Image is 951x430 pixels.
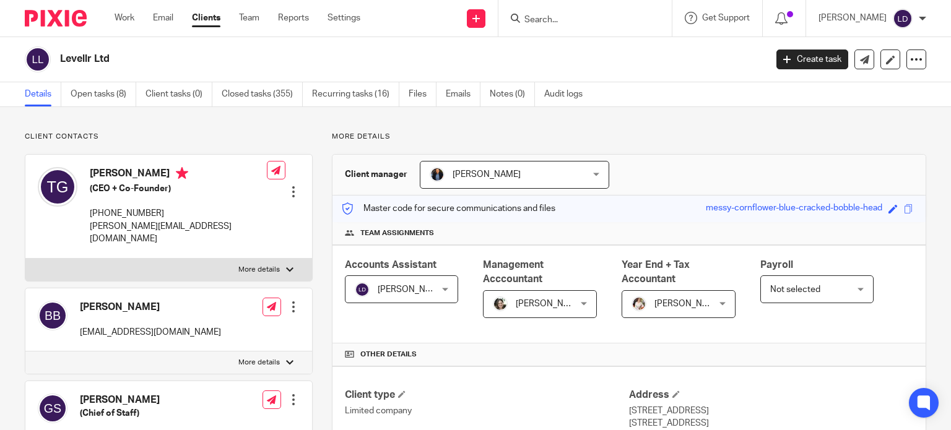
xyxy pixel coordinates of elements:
h5: (CEO + Co-Founder) [90,183,267,195]
p: Limited company [345,405,629,417]
p: [EMAIL_ADDRESS][DOMAIN_NAME] [80,326,221,338]
img: Pixie [25,10,87,27]
img: svg%3E [893,9,913,28]
div: messy-cornflower-blue-cracked-bobble-head [706,202,882,216]
span: [PERSON_NAME] [516,299,584,308]
a: Create task [776,49,848,69]
i: Primary [176,167,188,179]
h4: Address [629,389,913,402]
a: Emails [446,82,480,106]
p: More details [238,358,280,368]
img: barbara-raine-.jpg [493,296,508,311]
h3: Client manager [345,168,407,181]
a: Files [409,82,436,106]
a: Audit logs [544,82,592,106]
p: [STREET_ADDRESS] [629,417,913,429]
h4: [PERSON_NAME] [80,393,221,406]
img: svg%3E [38,167,77,207]
p: [STREET_ADDRESS] [629,405,913,417]
img: Kayleigh%20Henson.jpeg [632,296,646,311]
h4: [PERSON_NAME] [90,167,267,183]
a: Details [25,82,61,106]
img: martin-hickman.jpg [430,167,445,182]
p: More details [238,265,280,275]
span: Team assignments [360,228,434,238]
span: Year End + Tax Accountant [622,260,690,284]
a: Notes (0) [490,82,535,106]
a: Email [153,12,173,24]
span: [PERSON_NAME] [378,285,446,294]
span: [PERSON_NAME] [453,170,521,179]
p: [PERSON_NAME] [819,12,887,24]
span: Not selected [770,285,820,294]
img: svg%3E [25,46,51,72]
img: svg%3E [355,282,370,297]
a: Recurring tasks (16) [312,82,399,106]
h5: (Chief of Staff) [80,407,221,419]
span: Management Acccountant [483,260,544,284]
span: Payroll [760,260,793,270]
a: Closed tasks (355) [222,82,303,106]
p: Client contacts [25,132,313,142]
span: [PERSON_NAME] [654,299,723,308]
h4: Client type [345,389,629,402]
a: Work [115,12,134,24]
h4: [PERSON_NAME] [80,301,221,314]
span: Get Support [702,14,750,22]
a: Clients [192,12,220,24]
span: Other details [360,350,417,359]
input: Search [523,15,635,26]
a: Team [239,12,259,24]
img: svg%3E [38,393,67,423]
p: [PHONE_NUMBER] [90,207,267,220]
h2: Levellr Ltd [60,53,619,66]
a: Settings [328,12,360,24]
a: Client tasks (0) [145,82,212,106]
a: Reports [278,12,309,24]
span: Accounts Assistant [345,260,436,270]
p: Master code for secure communications and files [342,202,555,215]
p: More details [332,132,926,142]
a: Open tasks (8) [71,82,136,106]
p: [PERSON_NAME][EMAIL_ADDRESS][DOMAIN_NAME] [90,220,267,246]
img: svg%3E [38,301,67,330]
